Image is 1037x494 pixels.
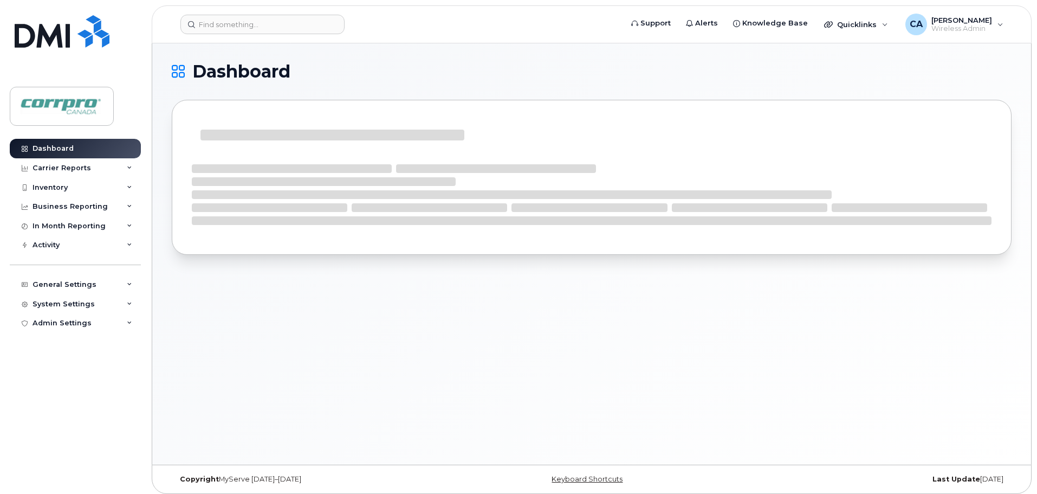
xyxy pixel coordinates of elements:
strong: Copyright [180,475,219,483]
span: Dashboard [192,63,290,80]
a: Keyboard Shortcuts [552,475,623,483]
div: [DATE] [731,475,1012,484]
strong: Last Update [932,475,980,483]
div: MyServe [DATE]–[DATE] [172,475,452,484]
